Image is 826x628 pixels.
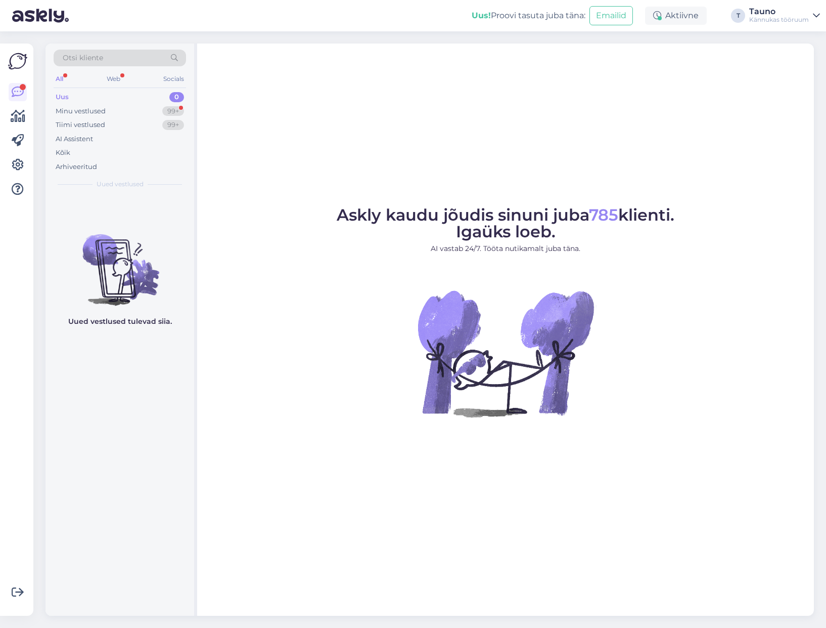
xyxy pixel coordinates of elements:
[749,16,809,24] div: Kännukas tööruum
[472,11,491,20] b: Uus!
[68,316,172,327] p: Uued vestlused tulevad siia.
[8,52,27,71] img: Askly Logo
[645,7,707,25] div: Aktiivne
[337,205,674,241] span: Askly kaudu jõudis sinuni juba klienti. Igaüks loeb.
[161,72,186,86] div: Socials
[731,9,745,23] div: T
[749,8,820,24] a: TaunoKännukas tööruum
[56,120,105,130] div: Tiimi vestlused
[415,262,596,444] img: No Chat active
[63,53,103,63] span: Otsi kliente
[54,72,65,86] div: All
[97,180,144,189] span: Uued vestlused
[56,162,97,172] div: Arhiveeritud
[56,134,93,144] div: AI Assistent
[589,205,618,225] span: 785
[162,106,184,116] div: 99+
[45,216,194,307] img: No chats
[162,120,184,130] div: 99+
[56,92,69,102] div: Uus
[749,8,809,16] div: Tauno
[169,92,184,102] div: 0
[589,6,633,25] button: Emailid
[472,10,585,22] div: Proovi tasuta juba täna:
[56,148,70,158] div: Kõik
[56,106,106,116] div: Minu vestlused
[337,243,674,254] p: AI vastab 24/7. Tööta nutikamalt juba täna.
[105,72,122,86] div: Web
